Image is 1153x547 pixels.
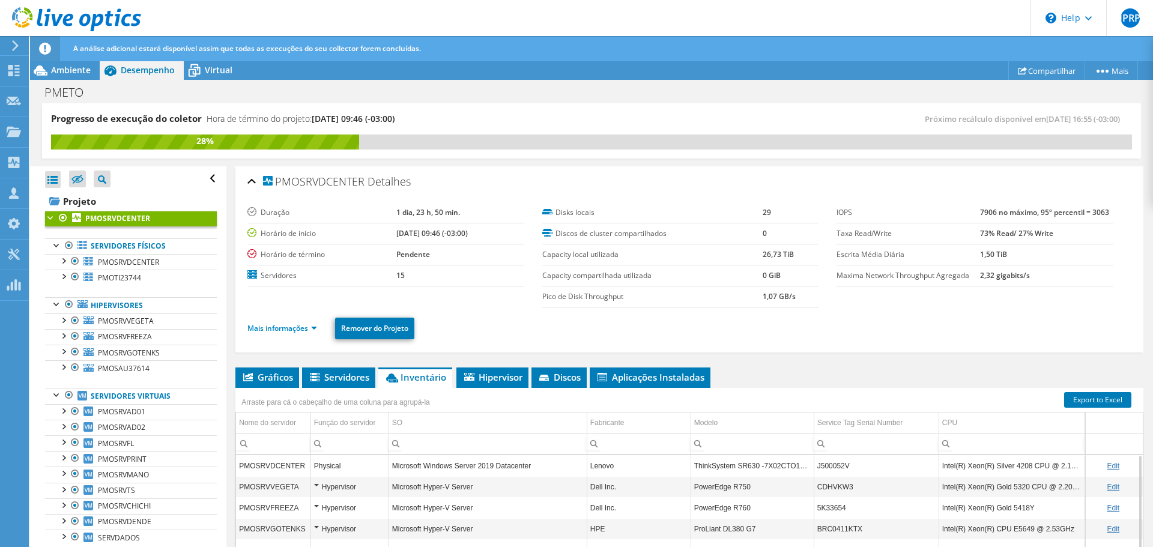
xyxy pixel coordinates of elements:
[312,113,395,124] span: [DATE] 09:46 (-03:00)
[763,207,771,217] b: 29
[1085,61,1138,80] a: Mais
[121,64,175,76] span: Desempenho
[1064,392,1131,408] a: Export to Excel
[45,404,217,420] a: PMOSRVAD01
[45,514,217,530] a: PMOSRVDENDE
[587,433,691,454] td: Column Fabricante, Filter cell
[98,273,141,283] span: PMOTI23744
[980,249,1007,259] b: 1,50 TiB
[1107,504,1119,512] a: Edit
[45,270,217,285] a: PMOTI23744
[691,413,814,434] td: Modelo Column
[587,413,691,434] td: Fabricante Column
[45,238,217,254] a: Servidores físicos
[45,329,217,345] a: PMOSRVFREEZA
[310,413,389,434] td: Função do servidor Column
[837,249,980,261] label: Escrita Média Diária
[389,518,587,539] td: Column SO, Value Microsoft Hyper-V Server
[814,476,939,497] td: Column Service Tag Serial Number, Value CDHVKW3
[368,174,411,189] span: Detalhes
[45,388,217,403] a: Servidores virtuais
[45,345,217,360] a: PMOSRVGOTENKS
[310,455,389,476] td: Column Função do servidor, Value Physical
[241,371,293,383] span: Gráficos
[247,207,396,219] label: Duração
[396,249,430,259] b: Pendente
[939,433,1085,454] td: Column CPU, Filter cell
[45,313,217,329] a: PMOSRVVEGETA
[1107,462,1119,470] a: Edit
[98,485,135,495] span: PMOSRVTS
[310,497,389,518] td: Column Função do servidor, Value Hypervisor
[462,371,522,383] span: Hipervisor
[980,228,1053,238] b: 73% Read/ 27% Write
[98,363,150,373] span: PMOSAU37614
[814,433,939,454] td: Column Service Tag Serial Number, Filter cell
[98,454,147,464] span: PMOSRVPRINT
[980,207,1109,217] b: 7906 no máximo, 95º percentil = 3063
[537,371,581,383] span: Discos
[694,416,718,430] div: Modelo
[939,518,1085,539] td: Column CPU, Value Intel(R) Xeon(R) CPU E5649 @ 2.53GHz
[1008,61,1085,80] a: Compartilhar
[925,113,1126,124] span: Próximo recálculo disponível em
[587,455,691,476] td: Column Fabricante, Value Lenovo
[73,43,421,53] span: A análise adicional estará disponível assim que todas as execuções do seu collector forem concluí...
[814,413,939,434] td: Service Tag Serial Number Column
[542,270,763,282] label: Capacity compartilhada utilizada
[837,228,980,240] label: Taxa Read/Write
[389,497,587,518] td: Column SO, Value Microsoft Hyper-V Server
[1107,525,1119,533] a: Edit
[236,518,310,539] td: Column Nome do servidor, Value PMOSRVGOTENKS
[1046,113,1120,124] span: [DATE] 16:55 (-03:00)
[691,476,814,497] td: Column Modelo, Value PowerEdge R750
[238,394,433,411] div: Arraste para cá o cabeçalho de uma coluna para agrupá-la
[39,86,102,99] h1: PMETO
[314,480,386,494] div: Hypervisor
[98,257,159,267] span: PMOSRVDCENTER
[542,207,763,219] label: Disks locais
[763,270,781,280] b: 0 GiB
[590,416,625,430] div: Fabricante
[45,297,217,313] a: Hipervisores
[236,413,310,434] td: Nome do servidor Column
[236,433,310,454] td: Column Nome do servidor, Filter cell
[98,406,145,417] span: PMOSRVAD01
[45,360,217,376] a: PMOSAU37614
[396,207,460,217] b: 1 dia, 23 h, 50 min.
[389,455,587,476] td: Column SO, Value Microsoft Windows Server 2019 Datacenter
[939,413,1085,434] td: CPU Column
[310,433,389,454] td: Column Função do servidor, Filter cell
[98,470,149,480] span: PMOSRVMANO
[45,498,217,514] a: PMOSRVCHICHI
[247,249,396,261] label: Horário de término
[51,64,91,76] span: Ambiente
[587,497,691,518] td: Column Fabricante, Value Dell Inc.
[691,455,814,476] td: Column Modelo, Value ThinkSystem SR630 -7X02CTO1WW-
[587,476,691,497] td: Column Fabricante, Value Dell Inc.
[263,176,365,188] span: PMOSRVDCENTER
[98,331,152,342] span: PMOSRVFREEZA
[45,467,217,482] a: PMOSRVMANO
[98,422,145,432] span: PMOSRVAD02
[236,455,310,476] td: Column Nome do servidor, Value PMOSRVDCENTER
[691,497,814,518] td: Column Modelo, Value PowerEdge R760
[763,249,794,259] b: 26,73 TiB
[587,518,691,539] td: Column Fabricante, Value HPE
[763,228,767,238] b: 0
[98,348,160,358] span: PMOSRVGOTENKS
[45,254,217,270] a: PMOSRVDCENTER
[207,112,395,125] h4: Hora de término do projeto:
[1121,8,1140,28] span: JPRP
[384,371,446,383] span: Inventário
[98,438,134,449] span: PMOSRVFL
[236,497,310,518] td: Column Nome do servidor, Value PMOSRVFREEZA
[691,433,814,454] td: Column Modelo, Filter cell
[837,270,980,282] label: Maxima Network Throughput Agregada
[389,433,587,454] td: Column SO, Filter cell
[814,497,939,518] td: Column Service Tag Serial Number, Value 5K33654
[396,228,468,238] b: [DATE] 09:46 (-03:00)
[1046,13,1056,23] svg: \n
[389,476,587,497] td: Column SO, Value Microsoft Hyper-V Server
[310,518,389,539] td: Column Função do servidor, Value Hypervisor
